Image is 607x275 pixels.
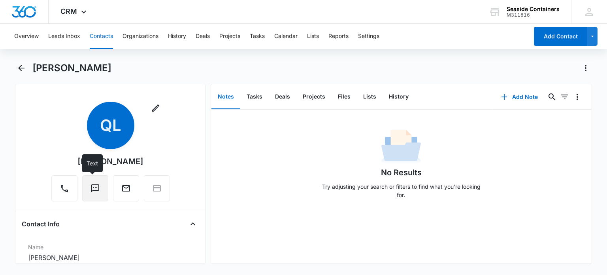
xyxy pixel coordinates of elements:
button: Tasks [250,24,265,49]
span: QL [87,102,134,149]
button: Close [187,218,199,230]
img: No Data [381,127,421,167]
button: Organizations [123,24,158,49]
button: Search... [546,91,558,103]
dd: [PERSON_NAME] [28,253,192,262]
button: Deals [196,24,210,49]
button: Text [82,175,108,201]
div: [PERSON_NAME] [77,156,143,167]
button: Actions [579,62,592,74]
span: CRM [60,7,77,15]
button: Overflow Menu [571,91,584,103]
h1: No Results [381,167,422,178]
label: Name [28,243,192,251]
button: Back [15,62,27,74]
button: Leads Inbox [48,24,80,49]
div: account name [507,6,560,12]
button: Reports [328,24,349,49]
h1: [PERSON_NAME] [32,62,111,74]
button: Deals [269,85,296,109]
div: Name[PERSON_NAME] [22,240,199,266]
p: Try adjusting your search or filters to find what you’re looking for. [318,182,484,199]
button: Tasks [240,85,269,109]
button: Filters [558,91,571,103]
button: Email [113,175,139,201]
a: Email [113,188,139,194]
button: History [383,85,415,109]
div: account id [507,12,560,18]
a: Text [82,188,108,194]
a: Call [51,188,77,194]
button: Files [332,85,357,109]
button: Overview [14,24,39,49]
button: Settings [358,24,379,49]
button: Projects [219,24,240,49]
button: Calendar [274,24,298,49]
button: Add Contact [534,27,587,46]
div: Text [82,154,103,172]
button: Lists [357,85,383,109]
button: Lists [307,24,319,49]
button: Add Note [493,87,546,106]
button: Contacts [90,24,113,49]
button: Call [51,175,77,201]
h4: Contact Info [22,219,60,229]
button: History [168,24,186,49]
button: Notes [211,85,240,109]
button: Projects [296,85,332,109]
